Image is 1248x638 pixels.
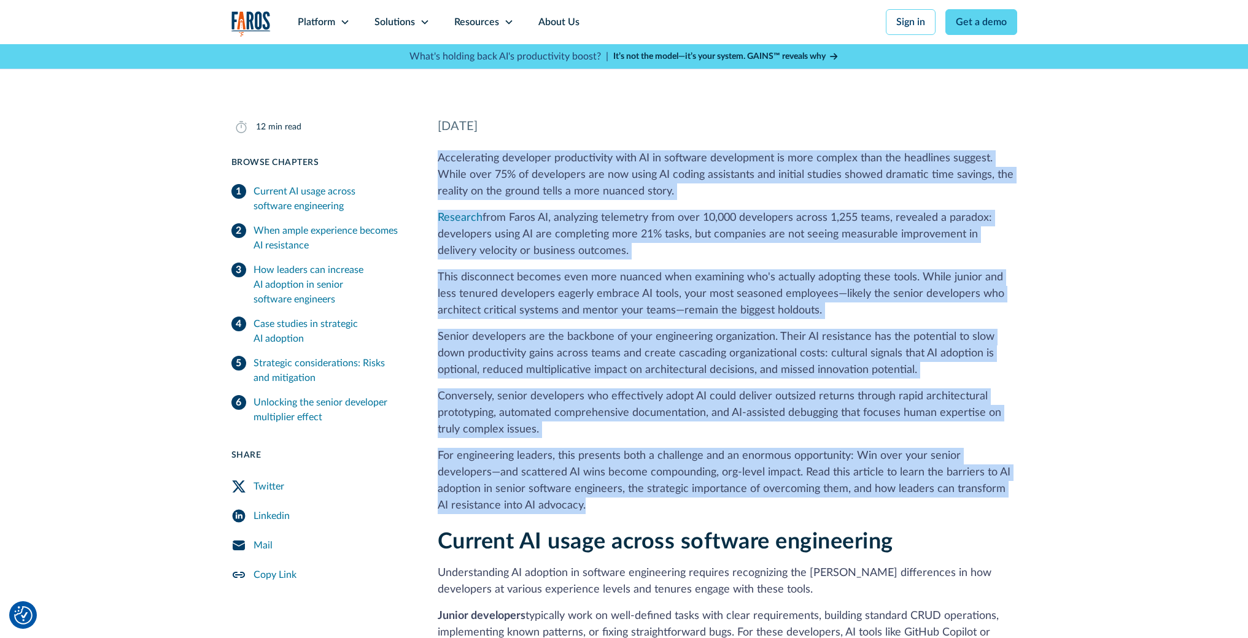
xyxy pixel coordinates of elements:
[438,210,1017,259] p: from Faros AI, analyzing telemetry from over 10,000 developers across 1,255 teams, revealed a par...
[254,567,296,582] div: Copy Link
[254,395,408,425] div: Unlocking the senior developer multiplier effect
[231,390,408,429] a: Unlocking the senior developer multiplier effect
[438,212,483,223] a: Research
[231,11,271,36] a: home
[231,501,408,531] a: LinkedIn Share
[454,15,499,29] div: Resources
[254,317,408,346] div: Case studies in strategic AI adoption
[438,329,1017,379] p: Senior developers are the backbone of your engineering organization. Their AI resistance has the ...
[613,50,839,63] a: It’s not the model—it’s your system. GAINS™ reveals why
[886,9,936,35] a: Sign in
[254,479,284,494] div: Twitter
[231,531,408,560] a: Mail Share
[613,52,826,61] strong: It’s not the model—it’s your system. GAINS™ reveals why
[438,117,1017,136] div: [DATE]
[231,312,408,351] a: Case studies in strategic AI adoption
[231,218,408,258] a: When ample experience becomes AI resistance
[231,179,408,218] a: Current AI usage across software engineering
[268,121,301,134] div: min read
[231,449,408,462] div: Share
[254,184,408,213] div: Current AI usage across software engineering
[409,49,608,64] p: What's holding back AI's productivity boost? |
[254,538,273,553] div: Mail
[254,263,408,307] div: How leaders can increase AI adoption in senior software engineers
[254,223,408,253] div: When ample experience becomes AI resistance
[231,351,408,390] a: Strategic considerations: Risks and mitigation
[438,565,1017,598] p: Understanding AI adoption in software engineering requires recognizing the [PERSON_NAME] differen...
[231,11,271,36] img: Logo of the analytics and reporting company Faros.
[438,448,1017,514] p: For engineering leaders, this presents both a challenge and an enormous opportunity: Win over you...
[231,560,408,590] a: Copy Link
[254,509,290,523] div: Linkedin
[438,269,1017,319] p: This disconnect becomes even more nuanced when examining who's actually adopting these tools. Whi...
[14,606,33,625] button: Cookie Settings
[254,356,408,385] div: Strategic considerations: Risks and mitigation
[374,15,415,29] div: Solutions
[438,150,1017,200] p: Accelerating developer productivity with AI in software development is more complex than the head...
[438,388,1017,438] p: Conversely, senior developers who effectively adopt AI could deliver outsized returns through rap...
[231,472,408,501] a: Twitter Share
[231,156,408,169] div: Browse Chapters
[231,258,408,312] a: How leaders can increase AI adoption in senior software engineers
[438,529,1017,555] h2: Current AI usage across software engineering
[298,15,335,29] div: Platform
[14,606,33,625] img: Revisit consent button
[438,610,525,621] strong: Junior developers
[256,121,266,134] div: 12
[945,9,1017,35] a: Get a demo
